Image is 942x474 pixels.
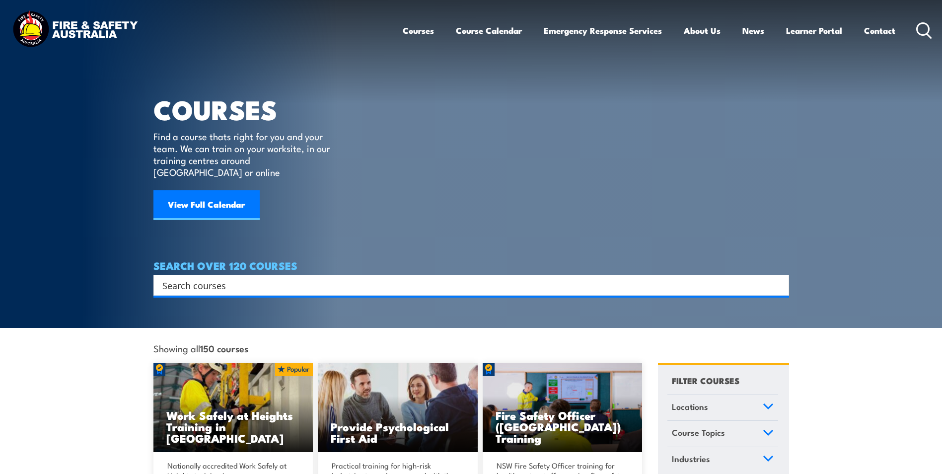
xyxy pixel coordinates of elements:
[331,421,465,444] h3: Provide Psychological First Aid
[153,363,313,453] a: Work Safely at Heights Training in [GEOGRAPHIC_DATA]
[153,97,345,121] h1: COURSES
[200,341,248,355] strong: 150 courses
[672,400,708,413] span: Locations
[786,17,842,44] a: Learner Portal
[153,130,335,178] p: Find a course thats right for you and your team. We can train on your worksite, in our training c...
[153,260,789,271] h4: SEARCH OVER 120 COURSES
[672,426,725,439] span: Course Topics
[672,452,710,466] span: Industries
[166,409,300,444] h3: Work Safely at Heights Training in [GEOGRAPHIC_DATA]
[403,17,434,44] a: Courses
[153,190,260,220] a: View Full Calendar
[483,363,643,453] a: Fire Safety Officer ([GEOGRAPHIC_DATA]) Training
[672,374,739,387] h4: FILTER COURSES
[318,363,478,453] a: Provide Psychological First Aid
[667,447,778,473] a: Industries
[864,17,895,44] a: Contact
[544,17,662,44] a: Emergency Response Services
[742,17,764,44] a: News
[318,363,478,453] img: Mental Health First Aid Training Course from Fire & Safety Australia
[153,363,313,453] img: Work Safely at Heights Training (1)
[456,17,522,44] a: Course Calendar
[772,278,786,292] button: Search magnifier button
[164,278,769,292] form: Search form
[667,395,778,421] a: Locations
[684,17,721,44] a: About Us
[162,278,767,293] input: Search input
[667,421,778,447] a: Course Topics
[153,343,248,353] span: Showing all
[483,363,643,453] img: Fire Safety Advisor
[496,409,630,444] h3: Fire Safety Officer ([GEOGRAPHIC_DATA]) Training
